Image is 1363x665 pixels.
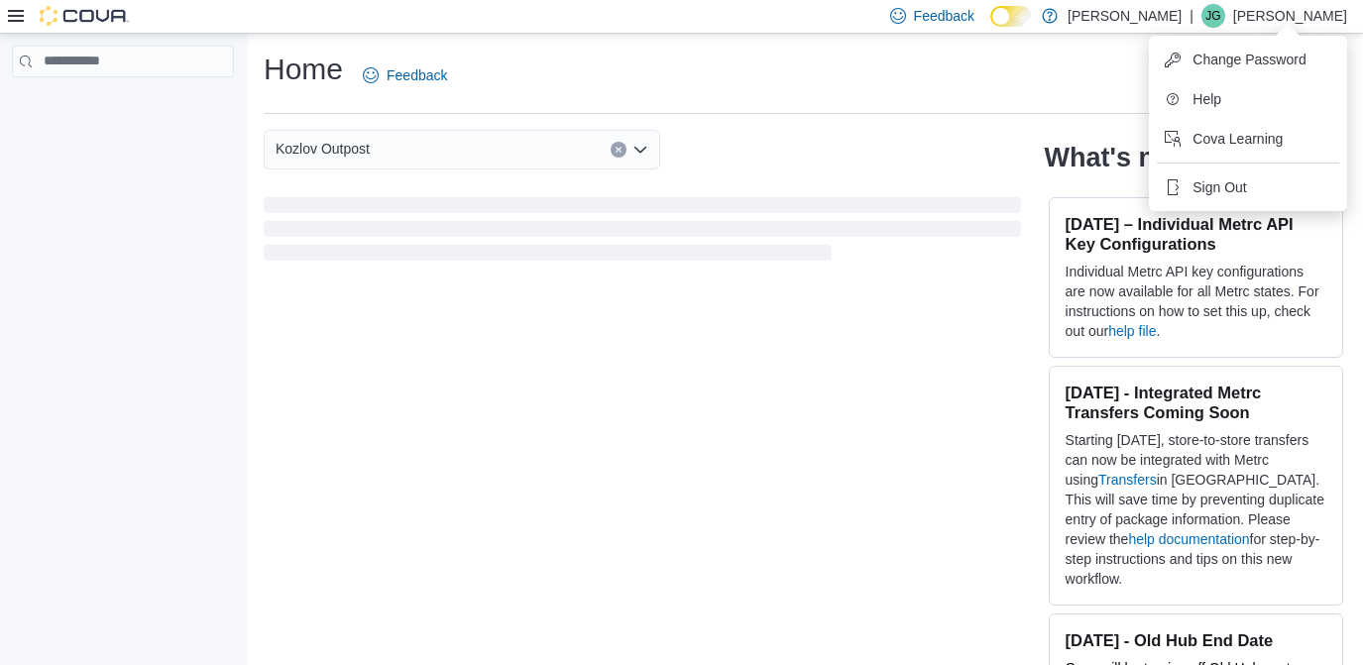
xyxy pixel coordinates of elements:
[914,6,974,26] span: Feedback
[1128,531,1249,547] a: help documentation
[1066,630,1326,650] h3: [DATE] - Old Hub End Date
[387,65,447,85] span: Feedback
[1108,323,1156,339] a: help file
[1157,83,1339,115] button: Help
[1157,44,1339,75] button: Change Password
[1066,430,1326,589] p: Starting [DATE], store-to-store transfers can now be integrated with Metrc using in [GEOGRAPHIC_D...
[1233,4,1347,28] p: [PERSON_NAME]
[1193,177,1246,197] span: Sign Out
[1098,472,1157,488] a: Transfers
[1045,142,1191,173] h2: What's new
[1157,123,1339,155] button: Cova Learning
[1066,214,1326,254] h3: [DATE] – Individual Metrc API Key Configurations
[1066,262,1326,341] p: Individual Metrc API key configurations are now available for all Metrc states. For instructions ...
[264,50,343,89] h1: Home
[264,201,1021,265] span: Loading
[1068,4,1182,28] p: [PERSON_NAME]
[1193,89,1221,109] span: Help
[40,6,129,26] img: Cova
[1193,129,1283,149] span: Cova Learning
[632,142,648,158] button: Open list of options
[990,6,1032,27] input: Dark Mode
[355,55,455,95] a: Feedback
[1066,383,1326,422] h3: [DATE] - Integrated Metrc Transfers Coming Soon
[990,27,991,28] span: Dark Mode
[276,137,370,161] span: Kozlov Outpost
[1190,4,1193,28] p: |
[1201,4,1225,28] div: Jenn Gagne
[1193,50,1306,69] span: Change Password
[611,142,626,158] button: Clear input
[1157,171,1339,203] button: Sign Out
[1205,4,1220,28] span: JG
[12,81,234,129] nav: Complex example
